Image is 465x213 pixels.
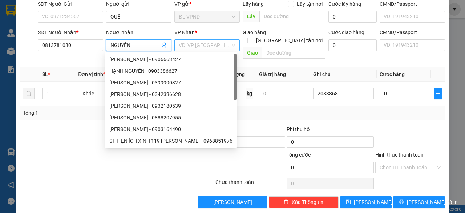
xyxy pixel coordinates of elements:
[340,196,392,208] button: save[PERSON_NAME]
[105,54,237,65] div: MINH NGUYỄN - 0906663427
[262,47,325,59] input: Dọc đường
[243,11,259,22] span: Lấy
[23,109,180,117] div: Tổng: 1
[380,28,445,36] div: CMND/Passport
[328,39,377,51] input: Cước giao hàng
[399,199,404,205] span: printer
[42,71,48,77] span: SL
[23,88,35,99] button: delete
[109,67,232,75] div: HẠNH NGUYỄN - 0903386627
[105,77,237,88] div: NGUYỄN BÁ - 0399990327
[105,123,237,135] div: HỒNG NGUYỄN - 0903164490
[375,152,424,158] label: Hình thức thanh toán
[246,88,253,99] span: kg
[269,196,339,208] button: deleteXóa Thông tin
[243,47,262,59] span: Giao
[328,1,361,7] label: Cước lấy hàng
[287,125,374,136] div: Phí thu hộ
[259,88,307,99] input: 0
[105,100,237,112] div: TRỌNG NGUYỄN - 0932180539
[174,29,195,35] span: VP Nhận
[198,196,267,208] button: [PERSON_NAME]
[407,198,458,206] span: [PERSON_NAME] và In
[287,152,311,158] span: Tổng cước
[243,1,264,7] span: Lấy hàng
[284,199,289,205] span: delete
[346,199,351,205] span: save
[109,125,232,133] div: [PERSON_NAME] - 0903164490
[328,11,377,23] input: Cước lấy hàng
[78,71,105,77] span: Đơn vị tính
[109,114,232,122] div: [PERSON_NAME] - 0888207955
[393,196,445,208] button: printer[PERSON_NAME] và In
[354,198,393,206] span: [PERSON_NAME]
[109,102,232,110] div: [PERSON_NAME] - 0932180539
[259,11,325,22] input: Dọc đường
[179,11,235,22] span: ĐL VPND
[380,71,405,77] span: Cước hàng
[109,137,232,145] div: ST TIỆN ÍCH XINH 119 [PERSON_NAME] - 0968851976
[313,88,374,99] input: Ghi Chú
[243,29,266,35] span: Giao hàng
[259,71,286,77] span: Giá trị hàng
[38,28,103,36] div: SĐT Người Nhận
[253,36,325,44] span: [GEOGRAPHIC_DATA] tận nơi
[161,42,167,48] span: user-add
[109,55,232,63] div: [PERSON_NAME] - 0906663427
[434,91,442,96] span: plus
[109,90,232,98] div: [PERSON_NAME] - 0342336628
[434,88,442,99] button: plus
[292,198,323,206] span: Xóa Thông tin
[328,29,364,35] label: Cước giao hàng
[105,88,237,100] div: NGUYỄN VẠN - 0342336628
[109,79,232,87] div: [PERSON_NAME] - 0399990327
[105,65,237,77] div: HẠNH NGUYỄN - 0903386627
[215,178,286,191] div: Chưa thanh toán
[310,67,377,82] th: Ghi chú
[105,112,237,123] div: NGUYỄN HẠNH - 0888207955
[105,135,237,147] div: ST TIỆN ÍCH XINH 119 NGUYỄN TRÃI - 0968851976
[106,28,171,36] div: Người nhận
[213,198,252,206] span: [PERSON_NAME]
[82,88,134,99] span: Khác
